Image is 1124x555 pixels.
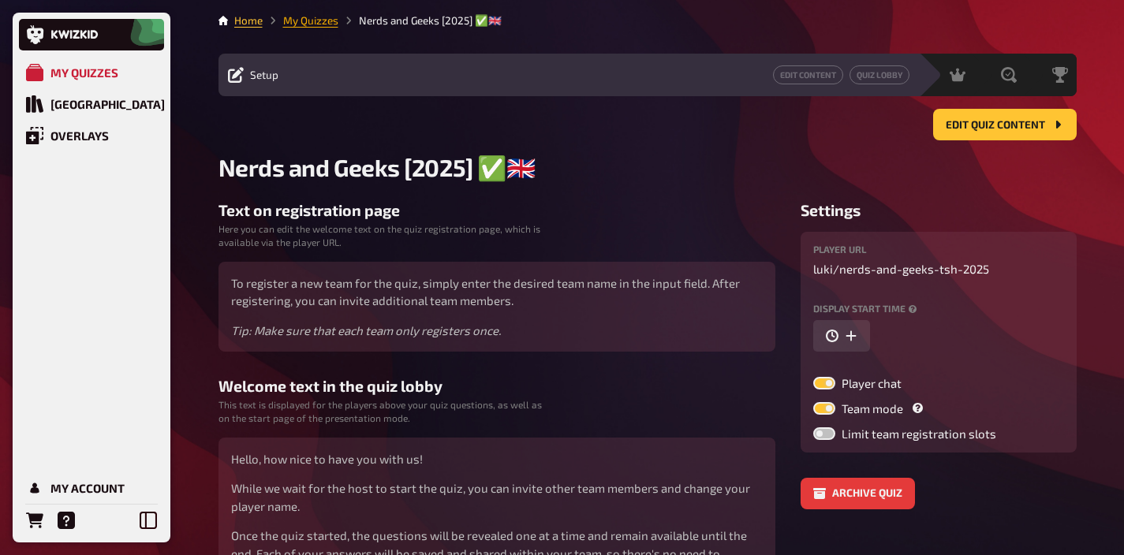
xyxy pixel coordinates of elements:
[813,427,996,440] label: Limit team registration slots
[50,97,165,111] div: [GEOGRAPHIC_DATA]
[773,65,843,84] a: Edit Content
[19,57,164,88] a: My Quizzes
[813,377,902,389] label: Player chat
[19,120,164,151] a: Overlays
[813,260,1064,278] p: luki /
[50,481,125,495] div: My Account
[850,65,909,84] a: Quiz Lobby
[218,222,553,249] small: Here you can edit the welcome text on the quiz registration page, which is available via the play...
[218,153,536,182] span: Nerds and Geeks [2025] ✅🇬🇧​
[19,472,164,504] a: My Account
[218,398,553,425] small: This text is displayed for the players above your quiz questions, as well as on the start page of...
[234,14,263,27] a: Home
[813,244,1064,254] label: Player URL
[231,450,763,468] p: Hello, how nice to have you with us!
[263,13,338,28] li: My Quizzes
[813,402,927,415] label: Team mode
[218,377,775,395] h3: Welcome text in the quiz lobby
[813,304,1064,314] label: Display start time
[218,201,775,219] h3: Text on registration page
[338,13,502,28] li: Nerds and Geeks [2025] ✅🇬🇧​
[801,201,1077,219] h3: Settings
[250,69,278,81] span: Setup
[234,13,263,28] li: Home
[801,478,915,509] button: Archive quiz
[946,120,1045,131] span: Edit Quiz content
[50,129,109,143] div: Overlays
[19,88,164,120] a: Quiz Library
[19,505,50,536] a: Orders
[231,274,763,310] p: To register a new team for the quiz, simply enter the desired team name in the input field. After...
[933,109,1077,140] button: Edit Quiz content
[839,260,989,278] span: nerds-and-geeks-tsh-2025
[231,323,501,337] i: Tip: Make sure that each team only registers once.
[231,479,763,515] p: While we wait for the host to start the quiz, you can invite other team members and change your p...
[50,505,82,536] a: Help
[283,14,338,27] a: My Quizzes
[50,65,118,80] div: My Quizzes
